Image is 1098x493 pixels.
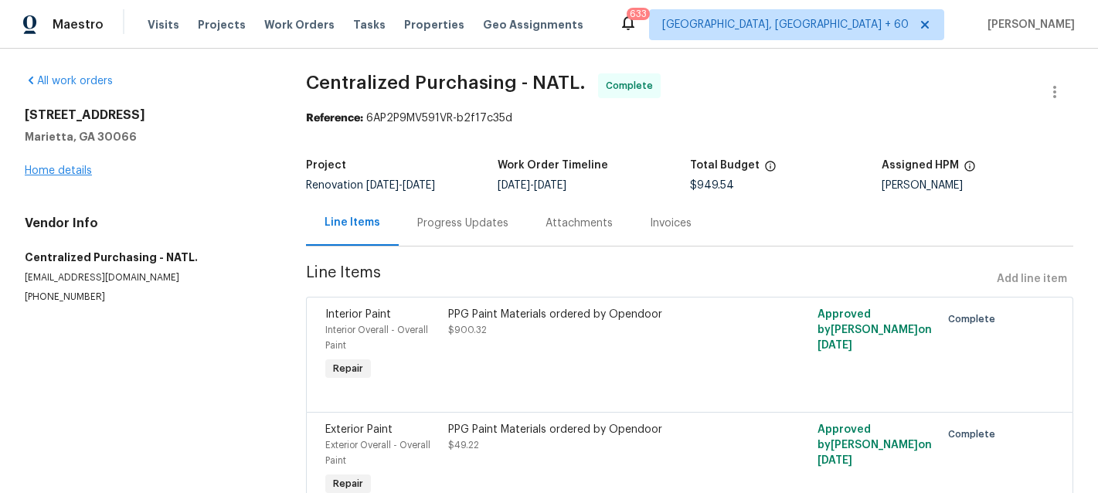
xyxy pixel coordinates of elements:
[650,216,692,231] div: Invoices
[306,265,991,294] span: Line Items
[25,291,269,304] p: [PHONE_NUMBER]
[325,325,428,350] span: Interior Overall - Overall Paint
[546,216,613,231] div: Attachments
[498,180,566,191] span: -
[882,160,959,171] h5: Assigned HPM
[353,19,386,30] span: Tasks
[306,113,363,124] b: Reference:
[25,129,269,144] h5: Marietta, GA 30066
[690,180,734,191] span: $949.54
[818,309,932,351] span: Approved by [PERSON_NAME] on
[498,160,608,171] h5: Work Order Timeline
[964,160,976,180] span: The hpm assigned to this work order.
[25,216,269,231] h4: Vendor Info
[306,180,435,191] span: Renovation
[366,180,399,191] span: [DATE]
[448,422,746,437] div: PPG Paint Materials ordered by Opendoor
[981,17,1075,32] span: [PERSON_NAME]
[325,215,380,230] div: Line Items
[306,160,346,171] h5: Project
[327,361,369,376] span: Repair
[327,476,369,491] span: Repair
[818,340,852,351] span: [DATE]
[818,455,852,466] span: [DATE]
[25,165,92,176] a: Home details
[534,180,566,191] span: [DATE]
[448,307,746,322] div: PPG Paint Materials ordered by Opendoor
[948,311,1001,327] span: Complete
[764,160,777,180] span: The total cost of line items that have been proposed by Opendoor. This sum includes line items th...
[53,17,104,32] span: Maestro
[417,216,508,231] div: Progress Updates
[25,107,269,123] h2: [STREET_ADDRESS]
[403,180,435,191] span: [DATE]
[325,309,391,320] span: Interior Paint
[448,325,487,335] span: $900.32
[25,250,269,265] h5: Centralized Purchasing - NATL.
[606,78,659,93] span: Complete
[630,6,647,22] div: 633
[198,17,246,32] span: Projects
[662,17,909,32] span: [GEOGRAPHIC_DATA], [GEOGRAPHIC_DATA] + 60
[366,180,435,191] span: -
[448,440,479,450] span: $49.22
[483,17,583,32] span: Geo Assignments
[690,160,760,171] h5: Total Budget
[325,440,430,465] span: Exterior Overall - Overall Paint
[148,17,179,32] span: Visits
[325,424,393,435] span: Exterior Paint
[264,17,335,32] span: Work Orders
[404,17,464,32] span: Properties
[948,427,1001,442] span: Complete
[818,424,932,466] span: Approved by [PERSON_NAME] on
[882,180,1073,191] div: [PERSON_NAME]
[498,180,530,191] span: [DATE]
[25,76,113,87] a: All work orders
[306,110,1073,126] div: 6AP2P9MV591VR-b2f17c35d
[25,271,269,284] p: [EMAIL_ADDRESS][DOMAIN_NAME]
[306,73,586,92] span: Centralized Purchasing - NATL.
